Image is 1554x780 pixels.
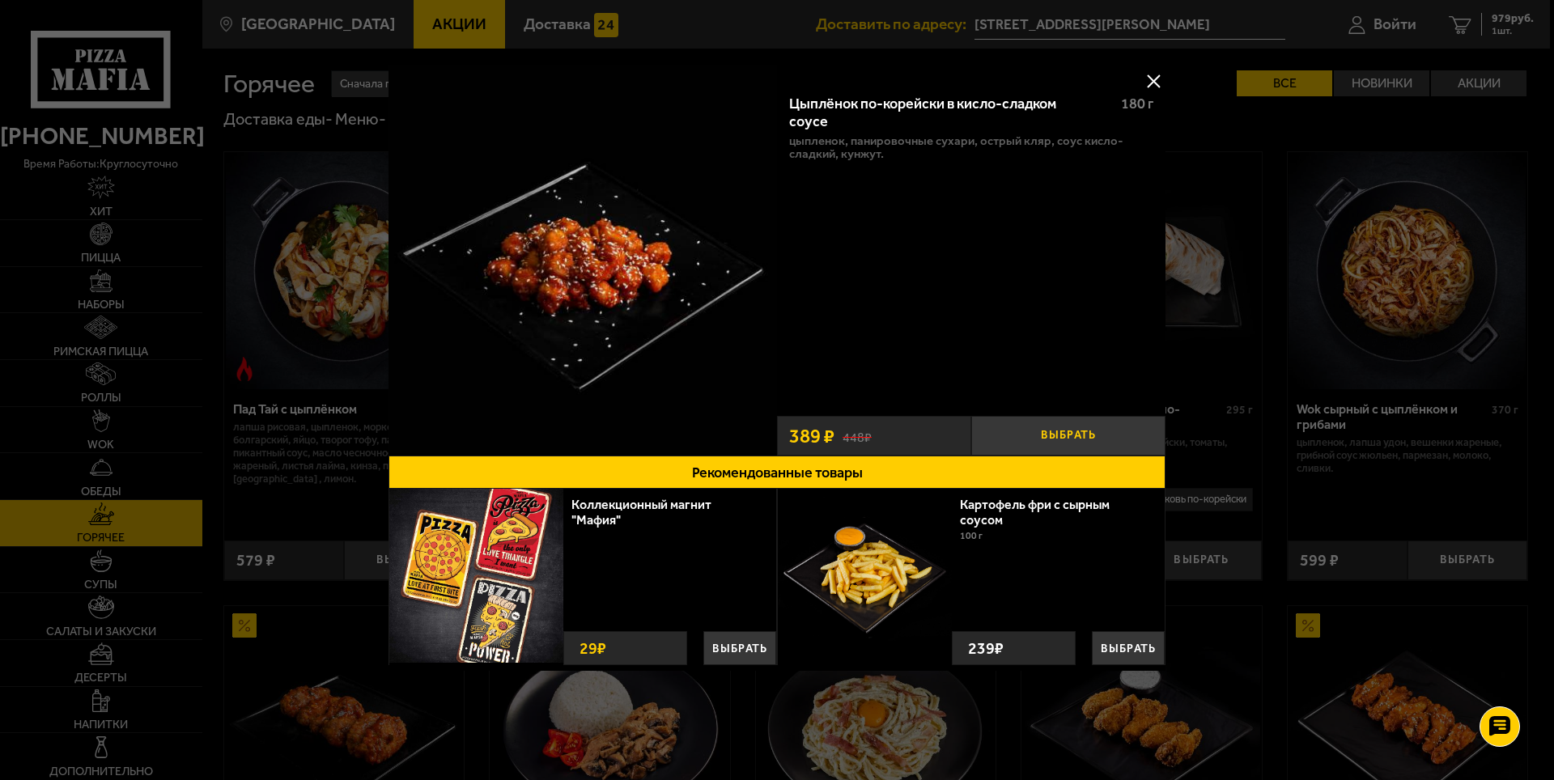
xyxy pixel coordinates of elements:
[703,631,776,665] button: Выбрать
[1121,95,1153,112] span: 180 г
[789,426,834,446] span: 389 ₽
[960,497,1110,528] a: Картофель фри с сырным соусом
[571,497,711,528] a: Коллекционный магнит "Мафия"
[960,530,983,541] span: 100 г
[1092,631,1165,665] button: Выбрать
[575,632,610,664] strong: 29 ₽
[789,95,1107,130] div: Цыплёнок по-корейски в кисло-сладком соусе
[971,416,1165,456] button: Выбрать
[388,456,1165,489] button: Рекомендованные товары
[843,427,872,444] s: 448 ₽
[388,65,777,456] a: Цыплёнок по-корейски в кисло-сладком соусе
[964,632,1008,664] strong: 239 ₽
[789,134,1153,160] p: цыпленок, панировочные сухари, острый кляр, Соус кисло-сладкий, кунжут.
[388,65,777,453] img: Цыплёнок по-корейски в кисло-сладком соусе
